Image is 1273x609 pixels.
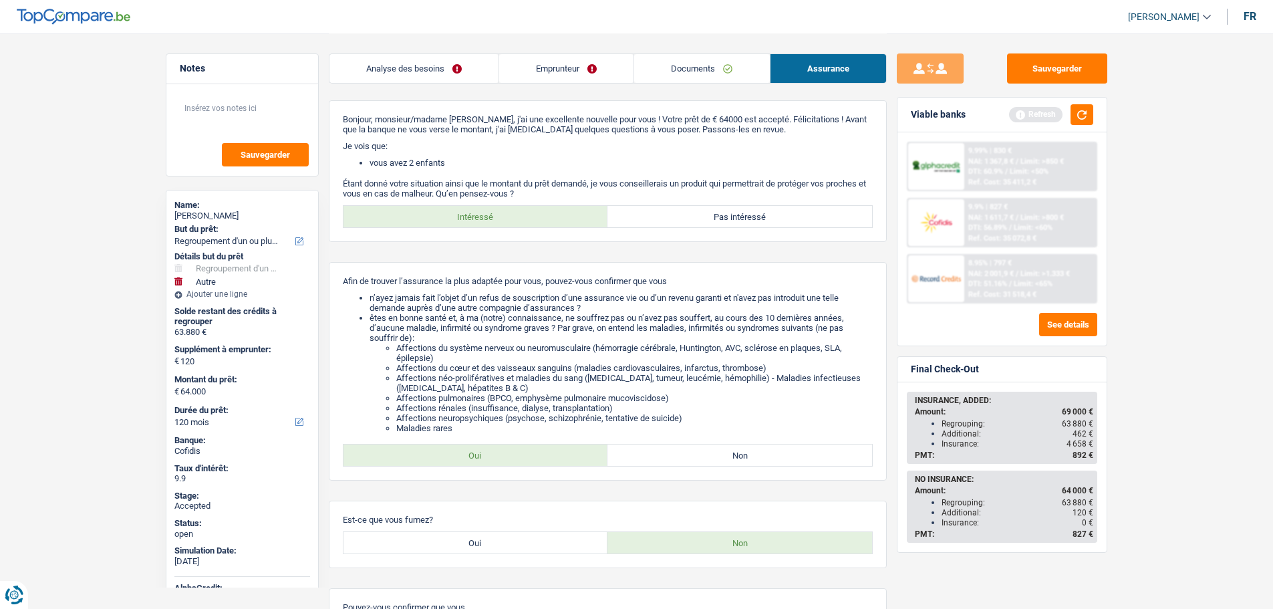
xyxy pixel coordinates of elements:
div: [DATE] [174,556,310,567]
div: 9.99% | 830 € [968,146,1012,155]
span: / [1009,223,1012,232]
label: Oui [343,445,608,466]
div: Simulation Date: [174,545,310,556]
div: PMT: [915,451,1093,460]
label: Durée du prêt: [174,405,307,416]
div: Amount: [915,407,1093,416]
div: Amount: [915,486,1093,495]
div: Final Check-Out [911,364,979,375]
div: Regrouping: [942,498,1093,507]
span: 4 658 € [1067,439,1093,449]
img: Record Credits [911,266,961,291]
span: 0 € [1082,518,1093,527]
div: Refresh [1009,107,1063,122]
span: 120 € [1073,508,1093,517]
div: Solde restant des crédits à regrouper [174,306,310,327]
span: 827 € [1073,529,1093,539]
span: / [1005,167,1008,176]
span: DTI: 51.16% [968,279,1007,288]
span: / [1016,213,1018,222]
div: Viable banks [911,109,966,120]
label: Intéressé [343,206,608,227]
div: Accepted [174,501,310,511]
span: DTI: 60.9% [968,167,1003,176]
span: 69 000 € [1062,407,1093,416]
p: Afin de trouver l’assurance la plus adaptée pour vous, pouvez-vous confirmer que vous [343,276,873,286]
div: Détails but du prêt [174,251,310,262]
span: / [1016,157,1018,166]
span: / [1016,269,1018,278]
span: 892 € [1073,451,1093,460]
div: Banque: [174,435,310,446]
img: TopCompare Logo [17,9,130,25]
div: 8.95% | 797 € [968,259,1012,267]
button: See details [1039,313,1097,336]
div: NO INSURANCE: [915,475,1093,484]
div: Taux d'intérêt: [174,463,310,474]
span: [PERSON_NAME] [1128,11,1199,23]
div: Additional: [942,508,1093,517]
li: Maladies rares [396,423,873,433]
div: Status: [174,518,310,529]
span: / [1009,279,1012,288]
div: Insurance: [942,439,1093,449]
span: NAI: 1 611,7 € [968,213,1014,222]
div: Ref. Cost: 35 411,2 € [968,178,1036,187]
li: vous avez 2 enfants [370,158,873,168]
a: [PERSON_NAME] [1117,6,1211,28]
button: Sauvegarder [222,143,309,166]
span: Limit: >1.333 € [1020,269,1070,278]
div: [PERSON_NAME] [174,211,310,221]
div: Ajouter une ligne [174,289,310,299]
li: êtes en bonne santé et, à ma (notre) connaissance, ne souffrez pas ou n’avez pas souffert, au cou... [370,313,873,433]
div: Regrouping: [942,419,1093,429]
label: Montant du prêt: [174,374,307,385]
span: 63 880 € [1062,498,1093,507]
span: Limit: >800 € [1020,213,1064,222]
li: Affections du système nerveux ou neuromusculaire (hémorragie cérébrale, Huntington, AVC, sclérose... [396,343,873,363]
span: Limit: >850 € [1020,157,1064,166]
p: Est-ce que vous fumez? [343,515,873,525]
a: Emprunteur [499,54,633,83]
label: Pas intéressé [607,206,872,227]
div: Ref. Cost: 35 072,8 € [968,234,1036,243]
span: DTI: 56.89% [968,223,1007,232]
span: 63 880 € [1062,419,1093,429]
li: Affections pulmonaires (BPCO, emphysème pulmonaire mucoviscidose) [396,393,873,403]
a: Assurance [770,54,886,83]
div: Additional: [942,429,1093,439]
p: Bonjour, monsieur/madame [PERSON_NAME], j'ai une excellente nouvelle pour vous ! Votre prêt de € ... [343,114,873,134]
div: Stage: [174,491,310,501]
div: Ref. Cost: 31 518,4 € [968,290,1036,299]
label: Oui [343,532,608,554]
li: Affections neuropsychiques (psychose, schizophrénie, tentative de suicide) [396,413,873,423]
span: € [174,356,179,366]
div: 63.880 € [174,327,310,338]
span: € [174,386,179,397]
p: Étant donné votre situation ainsi que le montant du prêt demandé, je vous conseillerais un produi... [343,178,873,199]
div: AlphaCredit: [174,583,310,594]
div: 9.9% | 827 € [968,203,1008,211]
label: Non [607,445,872,466]
span: NAI: 1 367,8 € [968,157,1014,166]
h5: Notes [180,63,305,74]
li: Affections du cœur et des vaisseaux sanguins (maladies cardiovasculaires, infarctus, thrombose) [396,363,873,373]
span: NAI: 2 001,9 € [968,269,1014,278]
span: 64 000 € [1062,486,1093,495]
div: Cofidis [174,446,310,457]
div: Insurance: [942,518,1093,527]
label: Supplément à emprunter: [174,344,307,355]
a: Documents [634,54,769,83]
button: Sauvegarder [1007,53,1107,84]
label: But du prêt: [174,224,307,235]
div: PMT: [915,529,1093,539]
label: Non [607,532,872,554]
li: Affections néo-prolifératives et maladies du sang ([MEDICAL_DATA], tumeur, leucémie, hémophilie) ... [396,373,873,393]
span: Sauvegarder [241,150,290,159]
span: Limit: <50% [1010,167,1048,176]
div: open [174,529,310,539]
li: n’ayez jamais fait l’objet d’un refus de souscription d’une assurance vie ou d’un revenu garanti ... [370,293,873,313]
div: INSURANCE, ADDED: [915,396,1093,405]
span: Limit: <65% [1014,279,1052,288]
div: 9.9 [174,473,310,484]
